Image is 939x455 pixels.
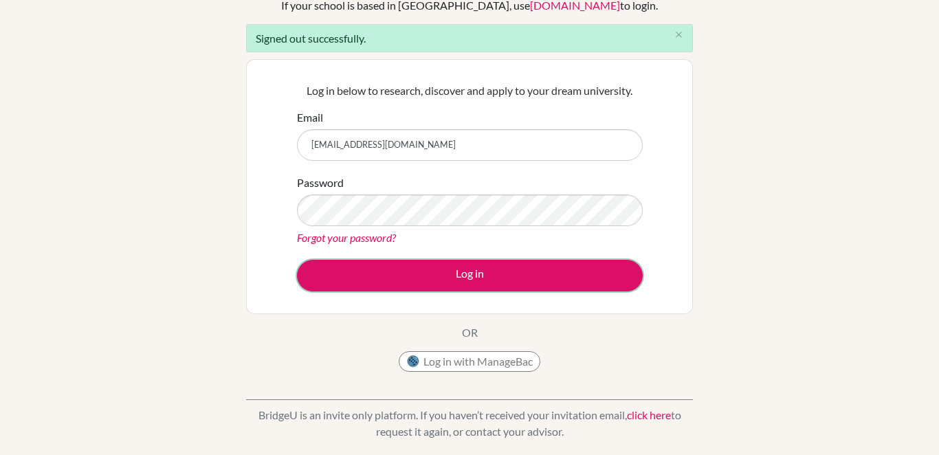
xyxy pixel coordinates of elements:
[665,25,692,45] button: Close
[462,324,478,341] p: OR
[297,82,643,99] p: Log in below to research, discover and apply to your dream university.
[627,408,671,421] a: click here
[297,109,323,126] label: Email
[246,407,693,440] p: BridgeU is an invite only platform. If you haven’t received your invitation email, to request it ...
[297,260,643,291] button: Log in
[246,24,693,52] div: Signed out successfully.
[297,175,344,191] label: Password
[399,351,540,372] button: Log in with ManageBac
[297,231,396,244] a: Forgot your password?
[674,30,684,40] i: close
